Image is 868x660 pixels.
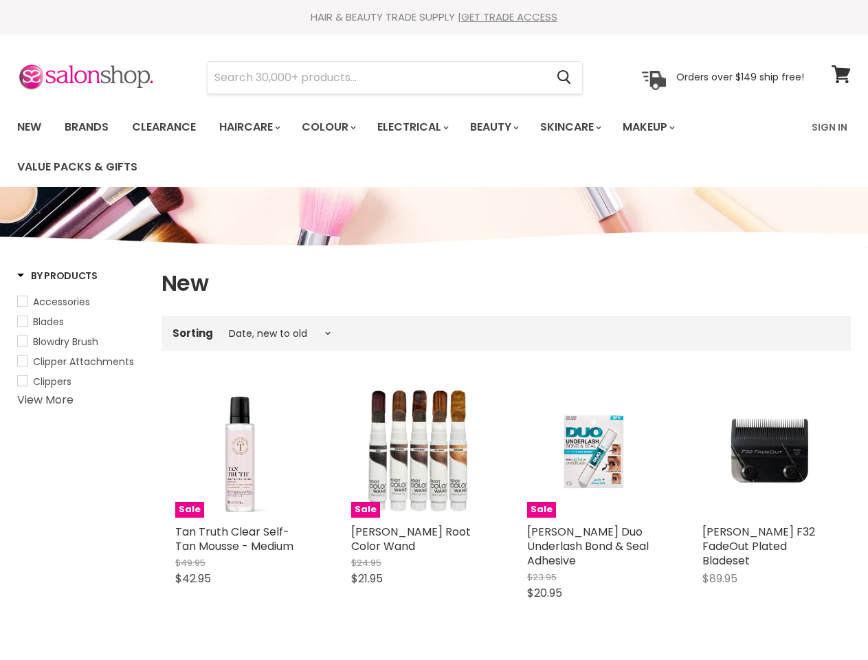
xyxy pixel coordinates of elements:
[33,355,134,368] span: Clipper Attachments
[351,571,383,586] span: $21.95
[7,107,803,187] ul: Main menu
[17,314,144,329] a: Blades
[175,556,205,569] span: $49.95
[54,113,119,142] a: Brands
[208,62,546,93] input: Search
[33,295,90,309] span: Accessories
[546,62,582,93] button: Search
[530,113,610,142] a: Skincare
[351,556,381,569] span: $24.95
[175,524,293,554] a: Tan Truth Clear Self-Tan Mousse - Medium
[803,113,856,142] a: Sign In
[162,269,851,298] h1: New
[175,384,310,518] a: Tan Truth Clear Self-Tan Mousse - MediumSale
[207,61,583,94] form: Product
[527,571,557,584] span: $23.95
[527,524,649,569] a: [PERSON_NAME] Duo Underlash Bond & Seal Adhesive
[527,502,556,518] span: Sale
[527,384,662,518] a: Ardell Duo Underlash Bond & Seal AdhesiveSale
[702,571,737,586] span: $89.95
[122,113,206,142] a: Clearance
[17,269,98,283] h3: By Products
[291,113,364,142] a: Colour
[175,502,204,518] span: Sale
[461,10,557,24] a: GET TRADE ACCESS
[351,390,486,512] img: Jerome Russell Root Color Wand
[33,375,71,388] span: Clippers
[367,113,457,142] a: Electrical
[7,153,148,181] a: Value Packs & Gifts
[17,392,74,408] a: View More
[173,327,213,339] label: Sorting
[612,113,683,142] a: Makeup
[209,113,289,142] a: Haircare
[17,374,144,389] a: Clippers
[527,384,662,518] img: Ardell Duo Underlash Bond & Seal Adhesive
[460,113,527,142] a: Beauty
[527,585,562,601] span: $20.95
[702,524,815,569] a: [PERSON_NAME] F32 FadeOut Plated Bladeset
[17,354,144,369] a: Clipper Attachments
[7,113,52,142] a: New
[351,524,471,554] a: [PERSON_NAME] Root Color Wand
[351,384,486,518] a: Jerome Russell Root Color WandSale
[17,334,144,349] a: Blowdry Brush
[702,384,837,518] img: Wahl F32 FadeOut Plated Bladeset
[17,294,144,309] a: Accessories
[676,71,804,83] p: Orders over $149 ship free!
[33,315,64,329] span: Blades
[351,502,380,518] span: Sale
[175,571,211,586] span: $42.95
[198,384,288,518] img: Tan Truth Clear Self-Tan Mousse - Medium
[33,335,98,349] span: Blowdry Brush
